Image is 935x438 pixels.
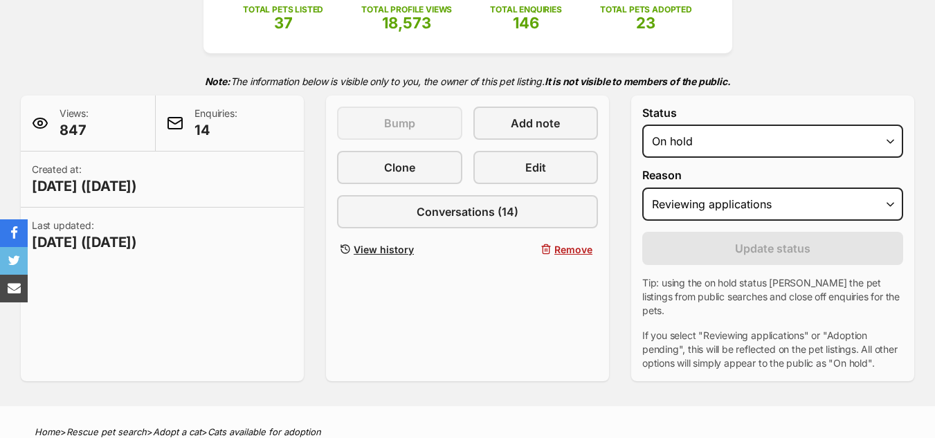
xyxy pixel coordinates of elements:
span: 18,573 [382,14,431,32]
p: Tip: using the on hold status [PERSON_NAME] the pet listings from public searches and close off e... [642,276,903,318]
span: [DATE] ([DATE]) [32,176,137,196]
span: Conversations (14) [417,203,518,220]
a: Home [35,426,60,437]
a: Cats available for adoption [208,426,321,437]
p: TOTAL PETS ADOPTED [600,3,692,16]
span: View history [354,242,414,257]
span: Clone [384,159,415,176]
span: Bump [384,115,415,131]
p: TOTAL ENQUIRIES [490,3,561,16]
p: Created at: [32,163,137,196]
span: Update status [735,240,810,257]
span: Remove [554,242,592,257]
p: TOTAL PROFILE VIEWS [361,3,452,16]
strong: Note: [205,75,230,87]
a: Adopt a cat [153,426,201,437]
label: Reason [642,169,903,181]
button: Bump [337,107,462,140]
strong: It is not visible to members of the public. [545,75,731,87]
p: TOTAL PETS LISTED [243,3,323,16]
span: 847 [60,120,89,140]
button: Remove [473,239,599,259]
p: Last updated: [32,219,137,252]
span: [DATE] ([DATE]) [32,232,137,252]
a: Rescue pet search [66,426,147,437]
a: Clone [337,151,462,184]
a: Add note [473,107,599,140]
span: 23 [636,14,655,32]
p: Views: [60,107,89,140]
span: 146 [513,14,539,32]
span: Edit [525,159,546,176]
p: The information below is visible only to you, the owner of this pet listing. [21,67,914,95]
span: 37 [274,14,293,32]
a: View history [337,239,462,259]
label: Status [642,107,903,119]
p: If you select "Reviewing applications" or "Adoption pending", this will be reflected on the pet l... [642,329,903,370]
button: Update status [642,232,903,265]
span: Add note [511,115,560,131]
a: Conversations (14) [337,195,598,228]
a: Edit [473,151,599,184]
p: Enquiries: [194,107,237,140]
span: 14 [194,120,237,140]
